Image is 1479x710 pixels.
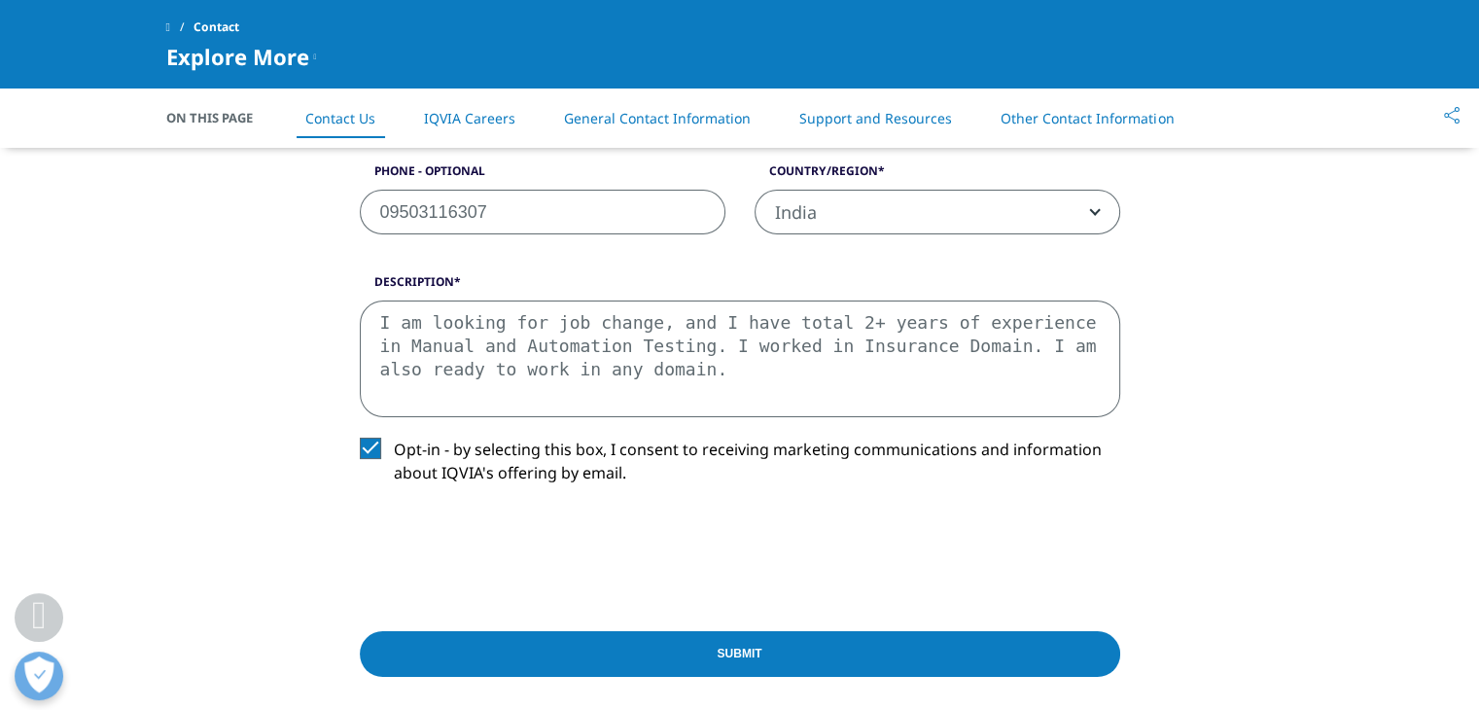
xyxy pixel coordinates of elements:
span: Contact [194,10,239,45]
a: Other Contact Information [1001,109,1174,127]
label: Opt-in - by selecting this box, I consent to receiving marketing communications and information a... [360,438,1120,495]
label: Phone - Optional [360,162,725,190]
a: IQVIA Careers [424,109,515,127]
a: General Contact Information [564,109,751,127]
a: Support and Resources [799,109,952,127]
span: India [755,190,1120,234]
iframe: reCAPTCHA [360,515,655,591]
span: India [756,191,1119,235]
label: Description [360,273,1120,301]
input: Submit [360,631,1120,677]
label: Country/Region [755,162,1120,190]
span: Explore More [166,45,309,68]
a: Contact Us [305,109,375,127]
button: Open Preferences [15,652,63,700]
span: On This Page [166,108,273,127]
